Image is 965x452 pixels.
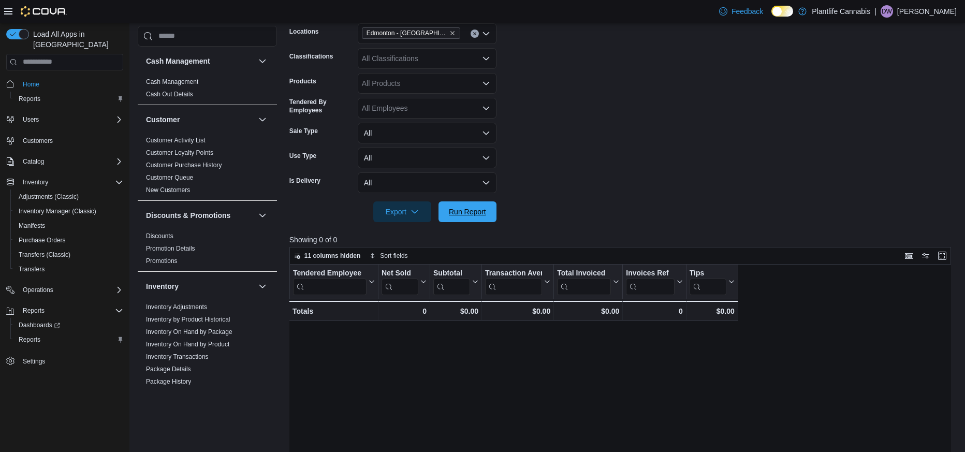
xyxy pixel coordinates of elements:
span: Promotion Details [146,244,195,253]
button: Manifests [10,218,127,233]
div: Dylan Wytinck [881,5,893,18]
a: Inventory Manager (Classic) [14,205,100,217]
div: Tips [690,268,726,278]
a: Purchase Orders [14,234,70,246]
span: Purchase Orders [14,234,123,246]
a: Customer Loyalty Points [146,149,213,156]
span: Cash Management [146,78,198,86]
div: Total Invoiced [557,268,611,278]
button: Tendered Employee [293,268,375,295]
button: Discounts & Promotions [146,210,254,221]
span: Manifests [14,220,123,232]
button: Users [2,112,127,127]
button: Operations [19,284,57,296]
span: Cash Out Details [146,90,193,98]
button: Customers [2,133,127,148]
nav: Complex example [6,72,123,396]
span: Customers [23,137,53,145]
span: Inventory Adjustments [146,303,207,311]
div: Inventory [138,301,277,442]
button: Discounts & Promotions [256,209,269,222]
span: Reports [14,333,123,346]
a: Home [19,78,43,91]
span: Settings [23,357,45,366]
span: Users [19,113,123,126]
button: Transfers [10,262,127,276]
button: All [358,123,496,143]
span: Home [23,80,39,89]
span: Inventory by Product Historical [146,315,230,324]
button: Inventory Manager (Classic) [10,204,127,218]
button: Reports [10,92,127,106]
a: Package History [146,378,191,385]
div: Invoices Ref [626,268,674,295]
span: Edmonton - [GEOGRAPHIC_DATA] South [367,28,447,38]
label: Is Delivery [289,177,320,185]
span: Inventory Manager (Classic) [19,207,96,215]
label: Tendered By Employees [289,98,354,114]
a: Feedback [715,1,767,22]
h3: Inventory [146,281,179,291]
span: Reports [23,307,45,315]
span: Catalog [23,157,44,166]
span: Inventory Transactions [146,353,209,361]
h3: Customer [146,114,180,125]
span: Adjustments (Classic) [19,193,79,201]
button: Invoices Ref [626,268,682,295]
button: Catalog [2,154,127,169]
span: Operations [19,284,123,296]
div: Net Sold [382,268,418,295]
a: Adjustments (Classic) [14,191,83,203]
span: Dashboards [19,321,60,329]
span: Reports [19,95,40,103]
span: Customer Activity List [146,136,206,144]
span: Transfers (Classic) [19,251,70,259]
button: Cash Management [256,55,269,67]
span: Customer Loyalty Points [146,149,213,157]
span: Load All Apps in [GEOGRAPHIC_DATA] [29,29,123,50]
a: Inventory On Hand by Package [146,328,232,336]
p: Showing 0 of 0 [289,235,958,245]
button: Open list of options [482,79,490,88]
a: Promotions [146,257,178,265]
div: Net Sold [382,268,418,278]
div: 0 [382,305,427,317]
a: Manifests [14,220,49,232]
div: Tendered Employee [293,268,367,278]
div: Transaction Average [485,268,542,295]
span: Reports [19,336,40,344]
button: Operations [2,283,127,297]
span: Transfers [19,265,45,273]
button: Users [19,113,43,126]
a: Promotion Details [146,245,195,252]
button: Inventory [146,281,254,291]
button: Subtotal [433,268,478,295]
span: Settings [19,354,123,367]
button: Reports [2,303,127,318]
button: Inventory [256,280,269,293]
h3: Cash Management [146,56,210,66]
a: Dashboards [10,318,127,332]
button: Sort fields [365,250,412,262]
button: Customer [256,113,269,126]
a: Cash Out Details [146,91,193,98]
span: Feedback [732,6,763,17]
a: Dashboards [14,319,64,331]
button: Enter fullscreen [936,250,948,262]
span: Transfers (Classic) [14,249,123,261]
button: Reports [10,332,127,347]
button: Inventory [19,176,52,188]
a: Inventory Transactions [146,353,209,360]
div: Subtotal [433,268,470,295]
div: Subtotal [433,268,470,278]
button: Keyboard shortcuts [903,250,915,262]
span: Inventory [19,176,123,188]
button: Remove Edmonton - Windermere South from selection in this group [449,30,456,36]
span: Home [19,78,123,91]
div: Transaction Average [485,268,542,278]
a: Customer Queue [146,174,193,181]
div: $0.00 [433,305,478,317]
span: Customer Queue [146,173,193,182]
